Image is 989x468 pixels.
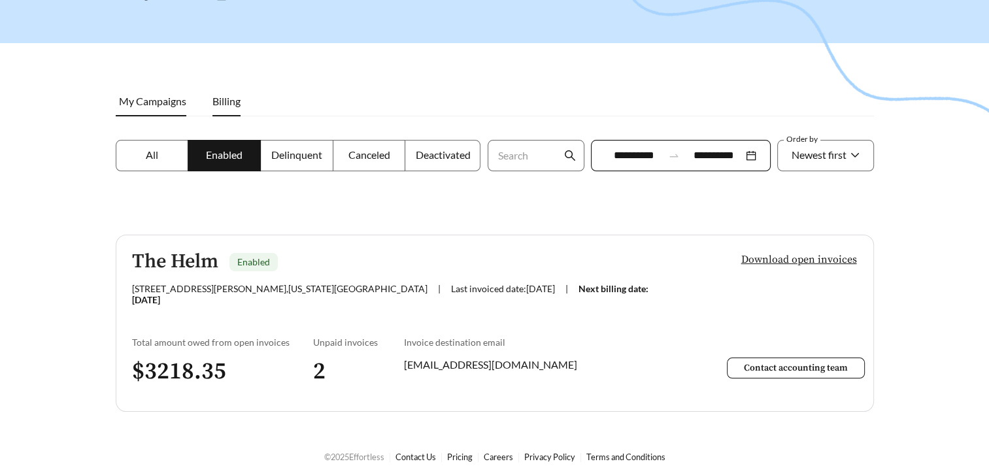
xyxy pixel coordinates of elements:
[119,95,186,107] span: My Campaigns
[116,235,874,412] a: The HelmEnabled[STREET_ADDRESS][PERSON_NAME],[US_STATE][GEOGRAPHIC_DATA]|Last invoiced date:[DATE...
[731,248,858,276] button: Download open invoices
[668,150,680,161] span: swap-right
[484,452,513,462] a: Careers
[415,148,470,161] span: Deactivated
[271,148,322,161] span: Delinquent
[212,95,241,107] span: Billing
[404,337,676,348] div: Invoice destination email
[741,252,857,267] span: Download open invoices
[313,357,404,386] h3: 2
[348,148,390,161] span: Canceled
[792,148,847,161] span: Newest first
[206,148,243,161] span: Enabled
[313,337,404,348] div: Unpaid invoices
[237,256,270,267] span: Enabled
[395,452,436,462] a: Contact Us
[438,283,441,294] span: |
[524,452,575,462] a: Privacy Policy
[132,337,314,348] div: Total amount owed from open invoices
[132,251,218,273] h5: The Helm
[132,283,648,305] span: Next billing date: [DATE]
[404,357,676,373] div: [EMAIL_ADDRESS][DOMAIN_NAME]
[565,283,568,294] span: |
[727,358,865,378] button: Contact accounting team
[324,452,384,462] span: © 2025 Effortless
[132,283,427,294] span: [STREET_ADDRESS][PERSON_NAME] , [US_STATE][GEOGRAPHIC_DATA]
[146,148,158,161] span: All
[744,362,848,374] span: Contact accounting team
[447,452,473,462] a: Pricing
[132,357,314,386] h3: $ 3218.35
[668,150,680,161] span: to
[451,283,555,294] span: Last invoiced date: [DATE]
[586,452,665,462] a: Terms and Conditions
[564,150,576,161] span: search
